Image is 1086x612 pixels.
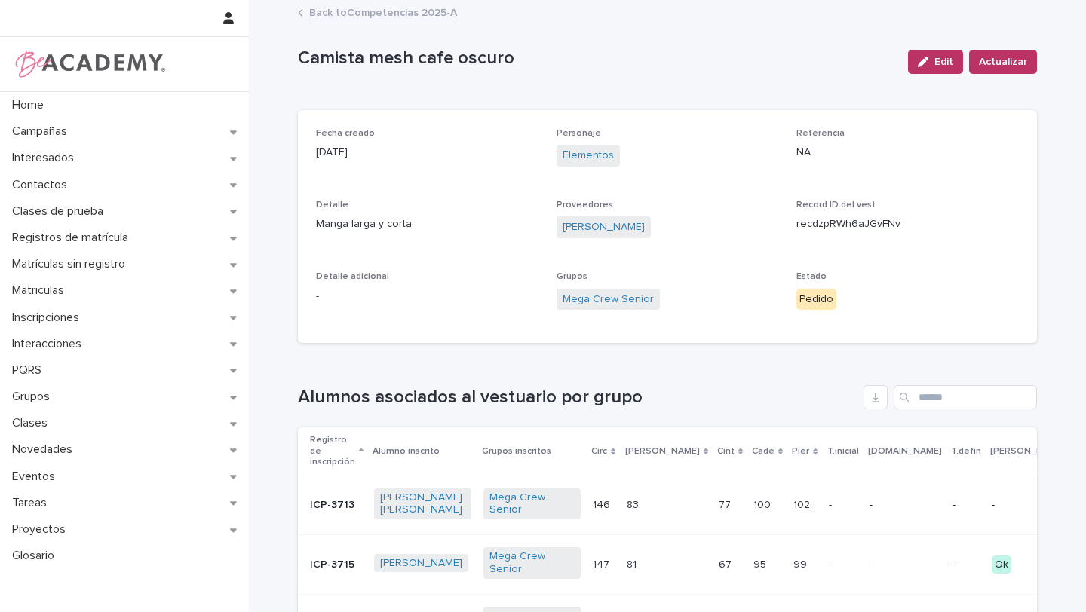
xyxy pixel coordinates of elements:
[310,558,362,571] p: ICP-3715
[316,200,348,210] span: Detalle
[6,124,79,139] p: Campañas
[796,145,1019,161] p: NA
[316,289,538,304] p: -
[557,272,587,281] span: Grupos
[953,558,980,571] p: -
[793,555,810,571] p: 99
[309,3,457,20] a: Back toCompetencias 2025-A
[752,443,775,460] p: Cade
[482,443,551,460] p: Grupos inscritos
[373,443,440,460] p: Alumno inscrito
[829,558,857,571] p: -
[6,204,115,219] p: Clases de prueba
[796,129,845,138] span: Referencia
[979,54,1027,69] span: Actualizar
[992,555,1011,574] div: Ok
[12,49,167,79] img: WPrjXfSUmiLcdUfaYY4Q
[870,558,940,571] p: -
[591,443,607,460] p: Circ
[6,257,137,271] p: Matrículas sin registro
[6,470,67,484] p: Eventos
[627,555,640,571] p: 81
[489,550,575,576] a: Mega Crew Senior
[6,363,54,378] p: PQRS
[380,557,462,570] a: [PERSON_NAME]
[557,200,613,210] span: Proveedores
[563,292,654,308] a: Mega Crew Senior
[868,443,942,460] p: [DOMAIN_NAME]
[298,387,857,409] h1: Alumnos asociados al vestuario por grupo
[310,432,355,470] p: Registro de inscripción
[298,47,896,69] p: Camista mesh cafe oscuro
[593,496,613,512] p: 146
[719,496,734,512] p: 77
[627,496,642,512] p: 83
[557,129,601,138] span: Personaje
[793,496,813,512] p: 102
[753,496,774,512] p: 100
[316,272,389,281] span: Detalle adicional
[6,283,76,298] p: Matriculas
[6,337,94,351] p: Interacciones
[992,499,1072,512] p: -
[717,443,735,460] p: Cint
[563,219,645,235] a: [PERSON_NAME]
[6,311,91,325] p: Inscripciones
[6,549,66,563] p: Glosario
[796,216,1019,232] p: recdzpRWh6aJGvFNv
[380,491,465,517] a: [PERSON_NAME] [PERSON_NAME]
[6,178,79,192] p: Contactos
[908,50,963,74] button: Edit
[934,57,953,67] span: Edit
[829,499,857,512] p: -
[753,555,769,571] p: 95
[6,442,84,457] p: Novedades
[6,496,59,510] p: Tareas
[489,491,575,517] a: Mega Crew Senior
[796,200,876,210] span: Record ID del vest
[625,443,700,460] p: [PERSON_NAME]
[796,289,836,311] div: Pedido
[593,555,612,571] p: 147
[894,385,1037,409] input: Search
[990,443,1065,460] p: [PERSON_NAME]
[316,216,538,232] p: Manga larga y corta
[310,499,362,512] p: ICP-3713
[792,443,809,460] p: Pier
[563,148,614,164] a: Elementos
[719,555,735,571] p: 67
[6,231,140,245] p: Registros de matrícula
[6,522,78,537] p: Proyectos
[316,145,538,161] p: [DATE]
[827,443,859,460] p: T.inicial
[6,151,86,165] p: Interesados
[6,98,56,112] p: Home
[870,499,940,512] p: -
[796,272,827,281] span: Estado
[953,499,980,512] p: -
[316,129,375,138] span: Fecha creado
[951,443,981,460] p: T.defin
[6,416,60,430] p: Clases
[6,390,62,404] p: Grupos
[969,50,1037,74] button: Actualizar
